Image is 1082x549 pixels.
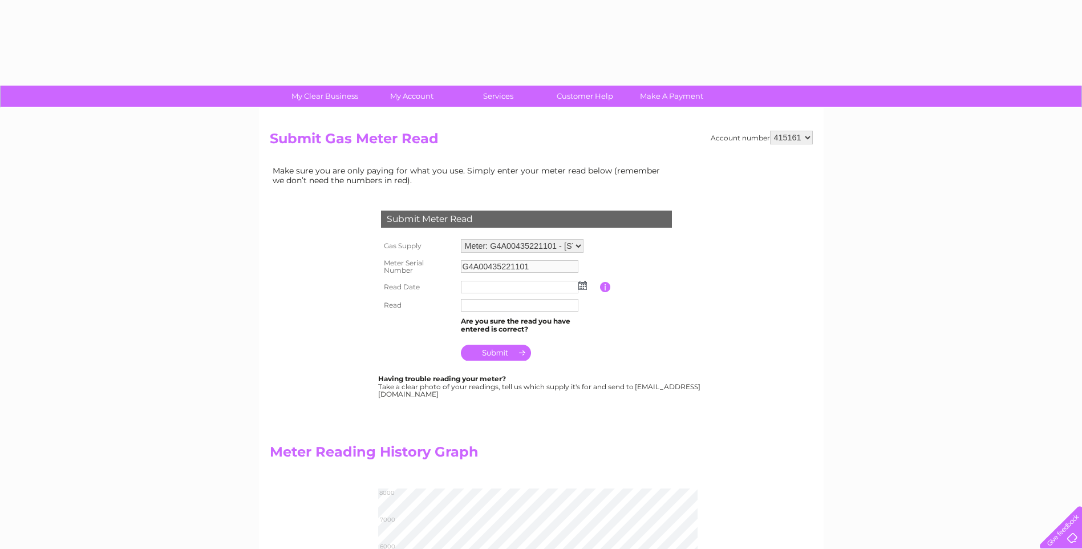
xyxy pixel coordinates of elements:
[378,278,458,296] th: Read Date
[378,374,506,383] b: Having trouble reading your meter?
[578,281,587,290] img: ...
[270,163,669,187] td: Make sure you are only paying for what you use. Simply enter your meter read below (remember we d...
[364,86,459,107] a: My Account
[458,314,600,336] td: Are you sure the read you have entered is correct?
[270,131,813,152] h2: Submit Gas Meter Read
[625,86,719,107] a: Make A Payment
[461,345,531,361] input: Submit
[278,86,372,107] a: My Clear Business
[381,211,672,228] div: Submit Meter Read
[538,86,632,107] a: Customer Help
[378,256,458,278] th: Meter Serial Number
[270,444,669,466] h2: Meter Reading History Graph
[711,131,813,144] div: Account number
[378,236,458,256] th: Gas Supply
[378,375,702,398] div: Take a clear photo of your readings, tell us which supply it's for and send to [EMAIL_ADDRESS][DO...
[451,86,545,107] a: Services
[378,296,458,314] th: Read
[600,282,611,292] input: Information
